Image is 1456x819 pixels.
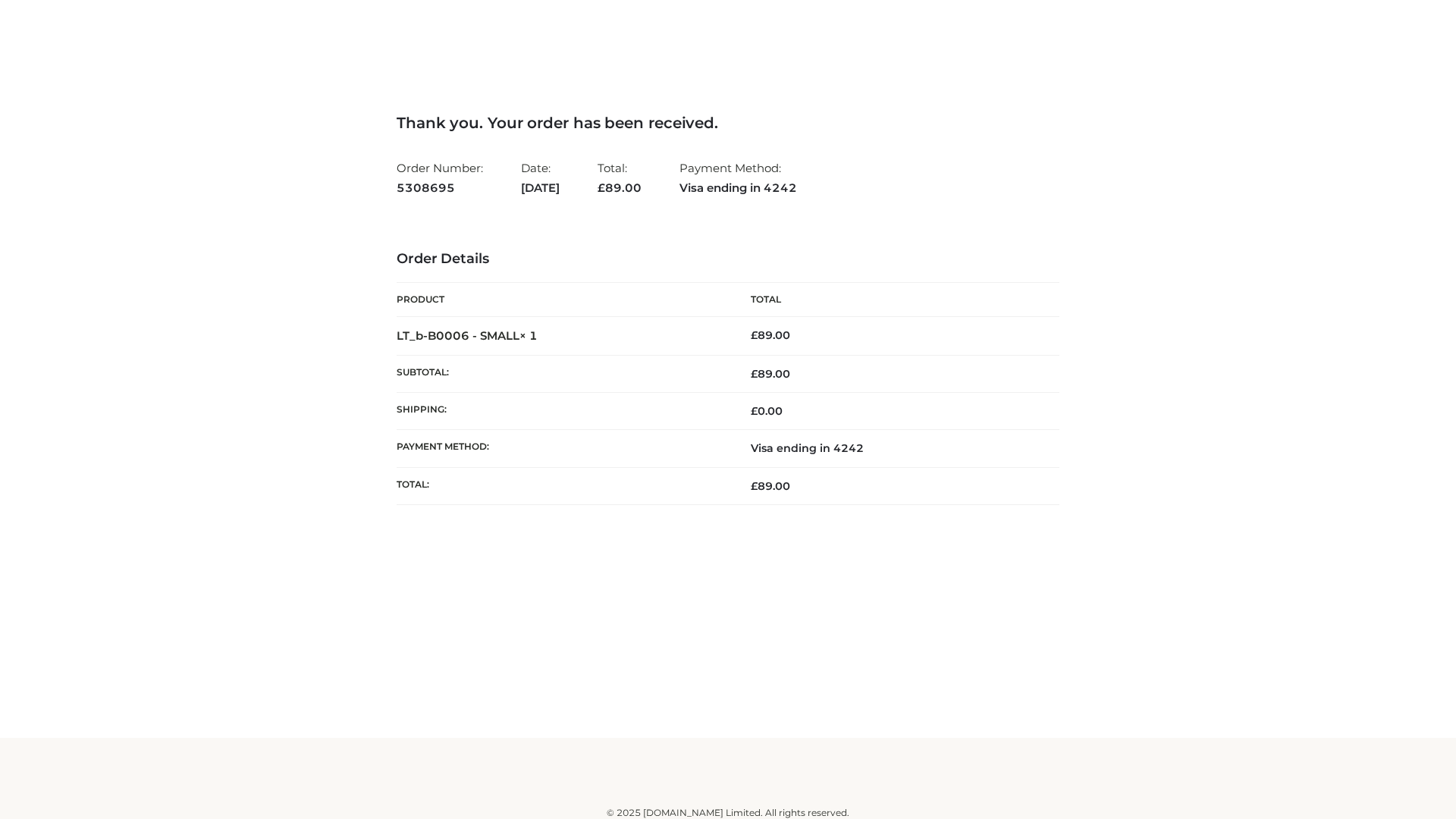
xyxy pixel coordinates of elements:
bdi: 89.00 [751,328,790,342]
strong: × 1 [519,328,538,343]
span: £ [751,328,758,342]
strong: LT_b-B0006 - SMALL [397,328,538,343]
th: Shipping: [397,393,728,430]
li: Order Number: [397,155,483,201]
h3: Order Details [397,251,1059,268]
h3: Thank you. Your order has been received. [397,114,1059,132]
li: Date: [521,155,560,201]
th: Total [728,283,1059,317]
span: £ [751,367,758,381]
span: 89.00 [751,367,790,381]
strong: [DATE] [521,178,560,198]
li: Payment Method: [679,155,797,201]
span: £ [598,180,605,195]
span: 89.00 [751,479,790,493]
bdi: 0.00 [751,404,783,418]
li: Total: [598,155,642,201]
strong: 5308695 [397,178,483,198]
th: Subtotal: [397,355,728,392]
span: £ [751,479,758,493]
td: Visa ending in 4242 [728,430,1059,467]
strong: Visa ending in 4242 [679,178,797,198]
th: Total: [397,467,728,504]
th: Payment method: [397,430,728,467]
span: £ [751,404,758,418]
th: Product [397,283,728,317]
span: 89.00 [598,180,642,195]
